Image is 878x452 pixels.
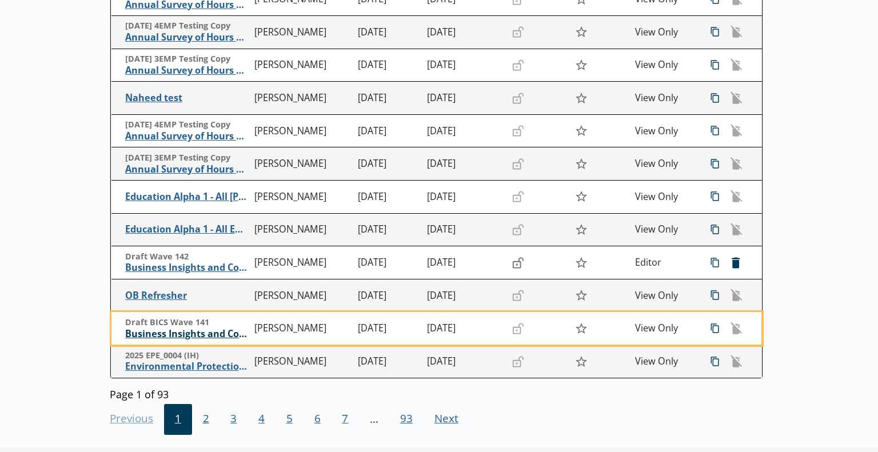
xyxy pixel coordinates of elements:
[192,404,220,435] button: 2
[250,312,354,345] td: [PERSON_NAME]
[569,219,593,241] button: Star
[332,404,360,435] button: 7
[250,181,354,214] td: [PERSON_NAME]
[422,279,498,312] td: [DATE]
[422,181,498,214] td: [DATE]
[125,191,249,203] span: Education Alpha 1 - All [PERSON_NAME]
[569,251,593,273] button: Star
[422,16,498,49] td: [DATE]
[125,31,249,43] span: Annual Survey of Hours and Earnings ([PERSON_NAME])
[248,404,276,435] button: 4
[110,384,763,401] div: Page 1 of 93
[304,404,332,435] button: 6
[250,114,354,147] td: [PERSON_NAME]
[569,54,593,76] button: Star
[569,285,593,306] button: Star
[125,119,249,130] span: [DATE] 4EMP Testing Copy
[125,153,249,163] span: [DATE] 3EMP Testing Copy
[569,153,593,175] button: Star
[630,16,699,49] td: View Only
[630,213,699,246] td: View Only
[389,404,424,435] button: 93
[353,213,422,246] td: [DATE]
[630,181,699,214] td: View Only
[125,163,249,175] span: Annual Survey of Hours and Earnings ([PERSON_NAME])
[250,49,354,82] td: [PERSON_NAME]
[630,279,699,312] td: View Only
[422,114,498,147] td: [DATE]
[125,21,249,31] span: [DATE] 4EMP Testing Copy
[125,317,249,328] span: Draft BICS Wave 141
[250,345,354,378] td: [PERSON_NAME]
[353,49,422,82] td: [DATE]
[353,16,422,49] td: [DATE]
[164,404,192,435] button: 1
[250,246,354,279] td: [PERSON_NAME]
[125,361,249,373] span: Environmental Protection Expenditure
[569,318,593,339] button: Star
[125,130,249,142] span: Annual Survey of Hours and Earnings ([PERSON_NAME])
[630,312,699,345] td: View Only
[422,147,498,181] td: [DATE]
[353,147,422,181] td: [DATE]
[569,87,593,109] button: Star
[125,251,249,262] span: Draft Wave 142
[250,16,354,49] td: [PERSON_NAME]
[353,345,422,378] td: [DATE]
[359,404,389,435] li: ...
[250,147,354,181] td: [PERSON_NAME]
[422,49,498,82] td: [DATE]
[353,312,422,345] td: [DATE]
[276,404,304,435] button: 5
[125,350,249,361] span: 2025 EPE_0004 (IH)
[250,279,354,312] td: [PERSON_NAME]
[353,82,422,115] td: [DATE]
[630,114,699,147] td: View Only
[630,246,699,279] td: Editor
[422,246,498,279] td: [DATE]
[630,82,699,115] td: View Only
[630,345,699,378] td: View Only
[353,114,422,147] td: [DATE]
[424,404,469,435] button: Next
[353,181,422,214] td: [DATE]
[125,290,249,302] span: OB Refresher
[219,404,248,435] button: 3
[353,246,422,279] td: [DATE]
[422,312,498,345] td: [DATE]
[569,350,593,372] button: Star
[506,253,529,272] button: Lock
[569,21,593,43] button: Star
[630,49,699,82] td: View Only
[125,65,249,77] span: Annual Survey of Hours and Earnings ([PERSON_NAME])
[125,328,249,340] span: Business Insights and Conditions Survey (BICS)
[630,147,699,181] td: View Only
[125,54,249,65] span: [DATE] 3EMP Testing Copy
[422,82,498,115] td: [DATE]
[250,213,354,246] td: [PERSON_NAME]
[125,92,249,104] span: Naheed test
[422,345,498,378] td: [DATE]
[569,120,593,142] button: Star
[125,262,249,274] span: Business Insights and Conditions Survey (BICS)
[353,279,422,312] td: [DATE]
[422,213,498,246] td: [DATE]
[250,82,354,115] td: [PERSON_NAME]
[569,186,593,207] button: Star
[125,223,249,235] span: Education Alpha 1 - All EWNI quals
